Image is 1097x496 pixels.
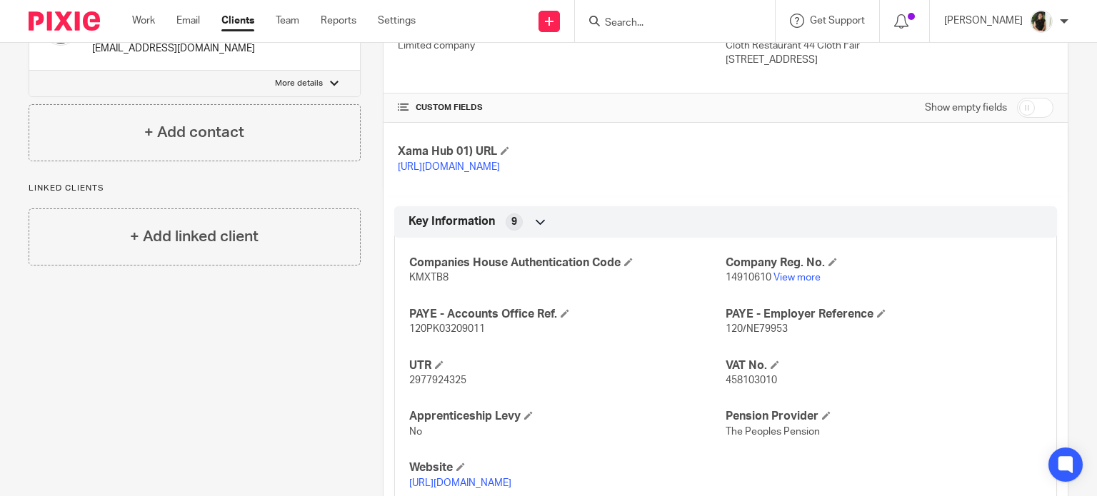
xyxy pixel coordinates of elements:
[29,183,361,194] p: Linked clients
[726,39,1053,53] p: Cloth Restaurant 44 Cloth Fair
[378,14,416,28] a: Settings
[409,460,726,475] h4: Website
[726,409,1042,424] h4: Pension Provider
[130,226,259,248] h4: + Add linked client
[409,358,726,373] h4: UTR
[409,478,511,488] a: [URL][DOMAIN_NAME]
[409,409,726,424] h4: Apprenticeship Levy
[726,375,777,385] span: 458103010
[398,162,500,172] a: [URL][DOMAIN_NAME]
[409,214,495,229] span: Key Information
[398,144,726,159] h4: Xama Hub 01) URL
[603,17,732,30] input: Search
[1030,10,1053,33] img: Janice%20Tang.jpeg
[409,375,466,385] span: 2977924325
[944,14,1023,28] p: [PERSON_NAME]
[726,427,820,437] span: The Peoples Pension
[144,121,244,143] h4: + Add contact
[221,14,254,28] a: Clients
[726,307,1042,322] h4: PAYE - Employer Reference
[92,41,255,56] p: [EMAIL_ADDRESS][DOMAIN_NAME]
[275,78,323,89] p: More details
[398,39,726,53] p: Limited company
[29,11,100,31] img: Pixie
[773,273,821,283] a: View more
[409,255,726,270] h4: Companies House Authentication Code
[132,14,155,28] a: Work
[409,324,485,334] span: 120PK03209011
[176,14,200,28] a: Email
[726,358,1042,373] h4: VAT No.
[726,324,788,334] span: 120/NE79953
[511,215,517,229] span: 9
[276,14,299,28] a: Team
[409,427,422,437] span: No
[925,101,1007,115] label: Show empty fields
[409,307,726,322] h4: PAYE - Accounts Office Ref.
[726,255,1042,270] h4: Company Reg. No.
[726,273,771,283] span: 14910610
[409,273,449,283] span: KMXTB8
[321,14,356,28] a: Reports
[726,53,1053,67] p: [STREET_ADDRESS]
[398,102,726,113] h4: CUSTOM FIELDS
[810,16,865,26] span: Get Support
